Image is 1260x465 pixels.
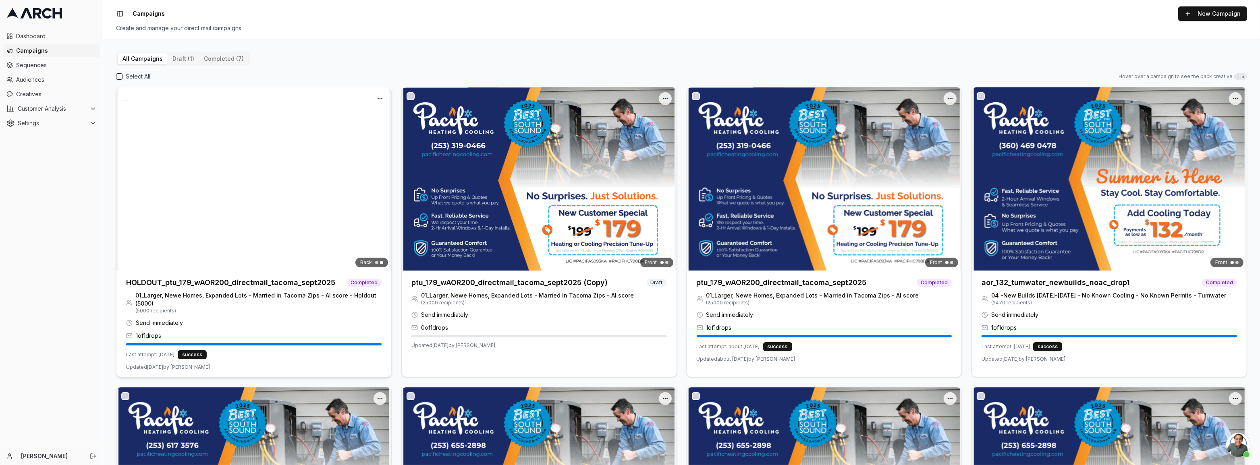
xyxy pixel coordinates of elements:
span: Hover over a campaign to see the back creative [1119,73,1233,80]
span: ( 2470 recipients) [991,300,1226,306]
span: Front [1215,259,1227,266]
span: Front [645,259,657,266]
span: Send immediately [706,311,754,319]
img: Back creative for HOLDOUT_ptu_179_wAOR200_directmail_tacoma_sept2025 [116,87,391,271]
div: Open chat [1226,433,1250,457]
span: Send immediately [136,319,183,327]
a: Sequences [3,59,100,72]
nav: breadcrumb [133,10,165,18]
a: Creatives [3,88,100,101]
div: success [178,350,207,359]
span: 04 -New Builds [DATE]-[DATE] - No Known Cooling - No Known Permits - Tumwater [991,291,1226,300]
span: Updated [DATE] by [PERSON_NAME] [411,342,495,349]
span: Completed [1202,279,1237,287]
img: Front creative for ptu_179_wAOR200_directmail_tacoma_sept2025 [687,87,962,271]
span: Dashboard [16,32,96,40]
div: success [763,342,792,351]
span: Audiences [16,76,96,84]
span: Tip [1234,73,1247,80]
button: Log out [87,451,99,462]
label: Select All [126,72,150,81]
span: 1 of 1 drops [991,324,1017,332]
span: Updated [DATE] by [PERSON_NAME] [982,356,1065,362]
div: success [1033,342,1062,351]
span: Campaigns [133,10,165,18]
span: Send immediately [991,311,1038,319]
span: Settings [18,119,87,127]
h3: HOLDOUT_ptu_179_wAOR200_directmail_tacoma_sept2025 [126,277,335,288]
span: Draft [647,279,667,287]
a: Dashboard [3,30,100,43]
span: 01_Larger, Newe Homes, Expanded Lots - Married in Tacoma Zips - AI score [421,291,634,300]
button: All Campaigns [118,53,168,64]
span: 01_Larger, Newe Homes, Expanded Lots - Married in Tacoma Zips - AI score [706,291,919,300]
span: Completed [917,279,952,287]
span: ( 25000 recipients) [706,300,919,306]
span: Last attempt: [DATE] [126,351,174,358]
a: Campaigns [3,44,100,57]
span: Creatives [16,90,96,98]
span: Updated [DATE] by [PERSON_NAME] [126,364,210,370]
h3: aor_132_tumwater_newbuilds_noac_drop1 [982,277,1130,288]
h3: ptu_179_wAOR200_directmail_tacoma_sept2025 (Copy) [411,277,608,288]
img: Front creative for ptu_179_wAOR200_directmail_tacoma_sept2025 (Copy) [402,87,677,271]
h3: ptu_179_wAOR200_directmail_tacoma_sept2025 [697,277,867,288]
span: ( 5000 recipients) [135,308,382,314]
button: New Campaign [1178,6,1247,21]
span: Last attempt: about [DATE] [697,343,760,350]
span: Last attempt: [DATE] [982,343,1030,350]
button: completed (7) [199,53,249,64]
span: 1 of 1 drops [706,324,732,332]
span: Back [360,259,372,266]
span: Front [930,259,942,266]
img: Front creative for aor_132_tumwater_newbuilds_noac_drop1 [972,87,1247,271]
span: Updated about [DATE] by [PERSON_NAME] [697,356,795,362]
button: Settings [3,117,100,130]
span: Completed [347,279,382,287]
button: Customer Analysis [3,102,100,115]
span: 0 of 1 drops [421,324,448,332]
div: Create and manage your direct mail campaigns [116,24,1247,32]
span: 01_Larger, Newe Homes, Expanded Lots - Married in Tacoma Zips - AI score - Holdout (5000) [135,291,382,308]
span: ( 25000 recipients) [421,300,634,306]
a: [PERSON_NAME] [21,452,81,460]
span: Customer Analysis [18,105,87,113]
span: Campaigns [16,47,96,55]
a: Audiences [3,73,100,86]
button: draft (1) [168,53,199,64]
span: Send immediately [421,311,468,319]
span: 1 of 1 drops [136,332,161,340]
span: Sequences [16,61,96,69]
